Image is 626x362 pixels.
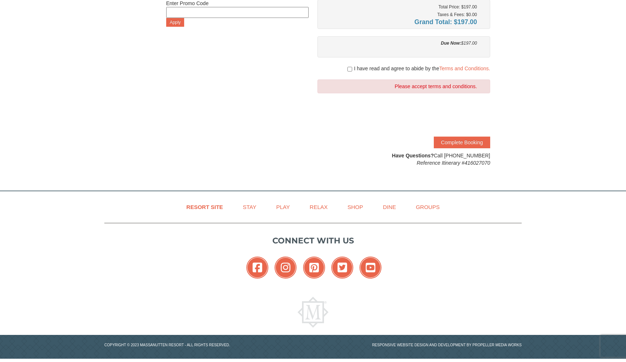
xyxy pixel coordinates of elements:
[298,297,328,328] img: Massanutten Resort Logo
[104,235,522,247] p: Connect with us
[166,18,185,27] button: Apply
[437,12,477,17] small: Taxes & Fees: $0.00
[317,79,490,93] div: Please accept terms and conditions.
[323,18,477,26] h4: Grand Total: $197.00
[407,199,449,215] a: Groups
[392,153,434,158] strong: Have Questions?
[323,40,477,47] div: $197.00
[374,199,405,215] a: Dine
[177,199,232,215] a: Resort Site
[267,199,299,215] a: Play
[439,66,490,71] a: Terms and Conditions.
[234,199,265,215] a: Stay
[417,160,490,166] em: Reference Itinerary #416027070
[354,65,490,72] span: I have read and agree to abide by the
[301,199,337,215] a: Relax
[434,137,490,148] button: Complete Booking
[99,342,313,348] p: Copyright © 2023 Massanutten Resort - All Rights Reserved.
[338,199,372,215] a: Shop
[379,101,490,129] iframe: reCAPTCHA
[317,152,490,167] div: Call [PHONE_NUMBER]
[439,4,477,10] small: Total Price: $197.00
[441,41,461,46] strong: Due Now:
[372,343,522,347] a: Responsive website design and development by Propeller Media Works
